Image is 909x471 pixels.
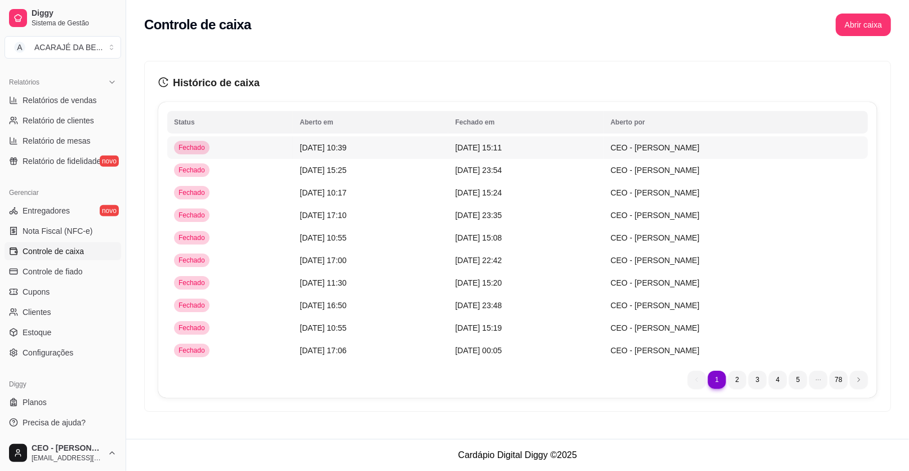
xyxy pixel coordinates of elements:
[300,278,346,287] span: [DATE] 11:30
[5,36,121,59] button: Select a team
[455,166,502,175] span: [DATE] 23:54
[176,211,207,220] span: Fechado
[23,205,70,216] span: Entregadores
[300,256,346,265] span: [DATE] 17:00
[23,266,83,277] span: Controle de fiado
[23,327,51,338] span: Estoque
[455,188,502,197] span: [DATE] 15:24
[682,365,874,394] nav: pagination navigation
[23,417,86,428] span: Precisa de ajuda?
[176,346,207,355] span: Fechado
[5,323,121,341] a: Estoque
[23,115,94,126] span: Relatório de clientes
[5,344,121,362] a: Configurações
[300,233,346,242] span: [DATE] 10:55
[293,111,448,134] th: Aberto em
[23,286,50,297] span: Cupons
[611,188,699,197] span: CEO - [PERSON_NAME]
[611,143,699,152] span: CEO - [PERSON_NAME]
[32,8,117,19] span: Diggy
[167,111,293,134] th: Status
[23,135,91,146] span: Relatório de mesas
[32,19,117,28] span: Sistema de Gestão
[5,202,121,220] a: Entregadoresnovo
[611,233,699,242] span: CEO - [PERSON_NAME]
[23,225,92,237] span: Nota Fiscal (NFC-e)
[611,166,699,175] span: CEO - [PERSON_NAME]
[611,346,699,355] span: CEO - [PERSON_NAME]
[23,397,47,408] span: Planos
[176,256,207,265] span: Fechado
[789,371,807,389] li: pagination item 5
[176,188,207,197] span: Fechado
[748,371,767,389] li: pagination item 3
[176,278,207,287] span: Fechado
[5,283,121,301] a: Cupons
[708,371,726,389] li: pagination item 1 active
[455,233,502,242] span: [DATE] 15:08
[455,256,502,265] span: [DATE] 22:42
[176,301,207,310] span: Fechado
[769,371,787,389] li: pagination item 4
[32,443,103,454] span: CEO - [PERSON_NAME]
[176,166,207,175] span: Fechado
[158,77,168,87] span: history
[604,111,868,134] th: Aberto por
[144,16,251,34] h2: Controle de caixa
[300,166,346,175] span: [DATE] 15:25
[5,393,121,411] a: Planos
[5,303,121,321] a: Clientes
[300,346,346,355] span: [DATE] 17:06
[176,143,207,152] span: Fechado
[5,414,121,432] a: Precisa de ajuda?
[836,14,891,36] button: Abrir caixa
[5,5,121,32] a: DiggySistema de Gestão
[23,155,101,167] span: Relatório de fidelidade
[611,211,699,220] span: CEO - [PERSON_NAME]
[611,301,699,310] span: CEO - [PERSON_NAME]
[455,143,502,152] span: [DATE] 15:11
[5,132,121,150] a: Relatório de mesas
[23,246,84,257] span: Controle de caixa
[9,78,39,87] span: Relatórios
[300,143,346,152] span: [DATE] 10:39
[455,211,502,220] span: [DATE] 23:35
[5,222,121,240] a: Nota Fiscal (NFC-e)
[23,347,73,358] span: Configurações
[158,75,877,91] h3: Histórico de caixa
[34,42,103,53] div: ACARAJÉ DA BE ...
[611,256,699,265] span: CEO - [PERSON_NAME]
[300,188,346,197] span: [DATE] 10:17
[23,95,97,106] span: Relatórios de vendas
[455,346,502,355] span: [DATE] 00:05
[455,301,502,310] span: [DATE] 23:48
[300,323,346,332] span: [DATE] 10:55
[5,184,121,202] div: Gerenciar
[5,242,121,260] a: Controle de caixa
[5,112,121,130] a: Relatório de clientes
[5,152,121,170] a: Relatório de fidelidadenovo
[32,454,103,463] span: [EMAIL_ADDRESS][DOMAIN_NAME]
[176,323,207,332] span: Fechado
[455,323,502,332] span: [DATE] 15:19
[850,371,868,389] li: next page button
[728,371,746,389] li: pagination item 2
[830,371,848,389] li: pagination item 78
[14,42,25,53] span: A
[455,278,502,287] span: [DATE] 15:20
[23,306,51,318] span: Clientes
[611,323,699,332] span: CEO - [PERSON_NAME]
[5,263,121,281] a: Controle de fiado
[611,278,699,287] span: CEO - [PERSON_NAME]
[5,91,121,109] a: Relatórios de vendas
[300,211,346,220] span: [DATE] 17:10
[5,439,121,466] button: CEO - [PERSON_NAME][EMAIL_ADDRESS][DOMAIN_NAME]
[448,111,604,134] th: Fechado em
[300,301,346,310] span: [DATE] 16:50
[5,375,121,393] div: Diggy
[126,439,909,471] footer: Cardápio Digital Diggy © 2025
[809,371,827,389] li: dots element
[176,233,207,242] span: Fechado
